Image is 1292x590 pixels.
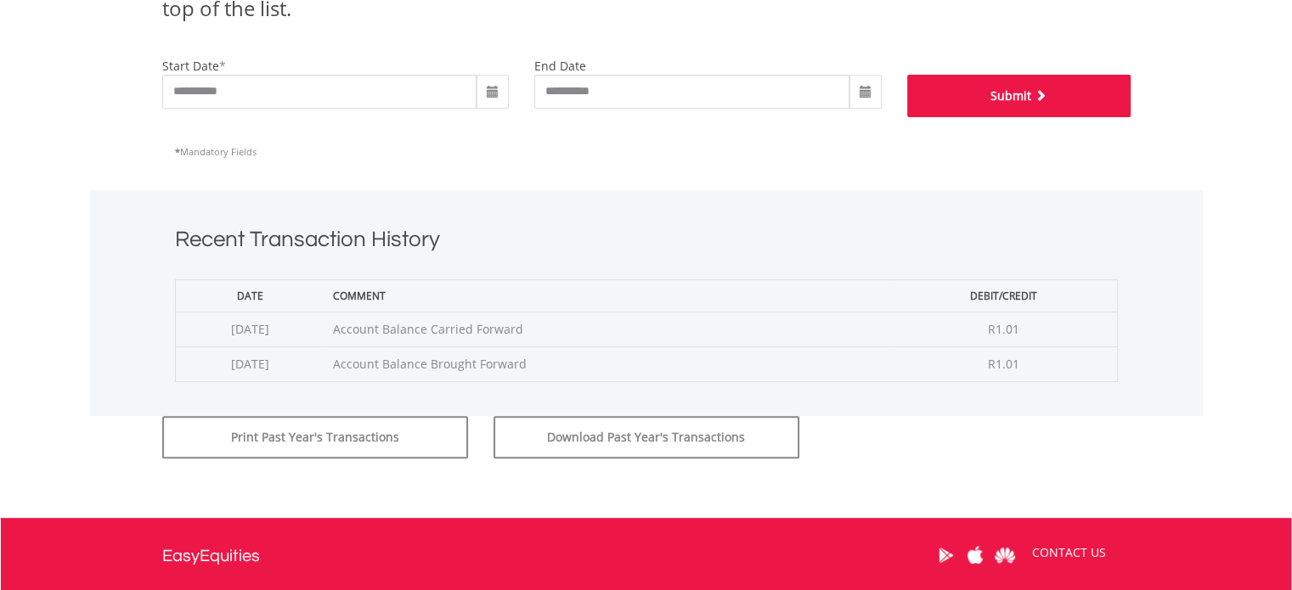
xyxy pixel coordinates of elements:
td: [DATE] [175,312,324,346]
label: end date [534,58,586,74]
button: Download Past Year's Transactions [494,416,799,458]
td: Account Balance Brought Forward [324,346,890,381]
span: R1.01 [988,356,1019,372]
th: Date [175,279,324,312]
span: R1.01 [988,321,1019,337]
a: Apple [961,529,990,582]
a: Huawei [990,529,1020,582]
th: Comment [324,279,890,312]
button: Submit [907,75,1131,117]
span: Mandatory Fields [175,145,257,158]
label: start date [162,58,219,74]
td: Account Balance Carried Forward [324,312,890,346]
td: [DATE] [175,346,324,381]
a: CONTACT US [1020,529,1118,576]
h1: Recent Transaction History [175,224,1118,262]
th: Debit/Credit [890,279,1117,312]
a: Google Play [931,529,961,582]
button: Print Past Year's Transactions [162,416,468,458]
